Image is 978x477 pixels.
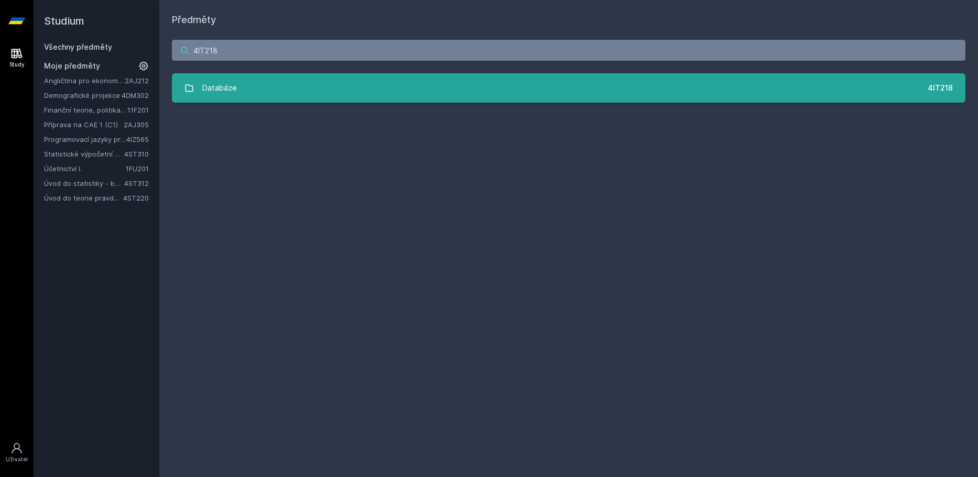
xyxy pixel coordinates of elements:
a: 4IZ565 [126,135,149,143]
a: 4ST312 [124,179,149,187]
a: 2AJ212 [125,76,149,85]
div: Study [9,61,25,69]
div: Uživatel [6,456,28,463]
a: Angličtina pro ekonomická studia 2 (B2/C1) [44,75,125,86]
a: 2AJ305 [124,120,149,129]
a: Demografické projekce [44,90,122,101]
a: Všechny předměty [44,42,112,51]
a: Uživatel [2,437,31,469]
h1: Předměty [172,13,965,27]
div: 4IT218 [928,83,953,93]
input: Název nebo ident předmětu… [172,40,965,61]
a: 1FU201 [126,164,149,173]
a: Příprava na CAE 1 (C1) [44,119,124,130]
a: Databáze 4IT218 [172,73,965,103]
a: Statistické výpočetní prostředí [44,149,124,159]
span: Moje předměty [44,61,100,71]
a: Study [2,42,31,74]
a: 4DM302 [122,91,149,99]
a: 11F201 [127,106,149,114]
a: 4ST220 [123,194,149,202]
a: Finanční teorie, politika a instituce [44,105,127,115]
a: Úvod do statistiky - bayesovský přístup [44,178,124,188]
div: Databáze [202,77,237,98]
a: Programovací jazyky pro data science - Python a R (v angličtině) [44,134,126,145]
a: Účetnictví I. [44,163,126,174]
a: Úvod do teorie pravděpodobnosti a matematické statistiky [44,193,123,203]
a: 4ST310 [124,150,149,158]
